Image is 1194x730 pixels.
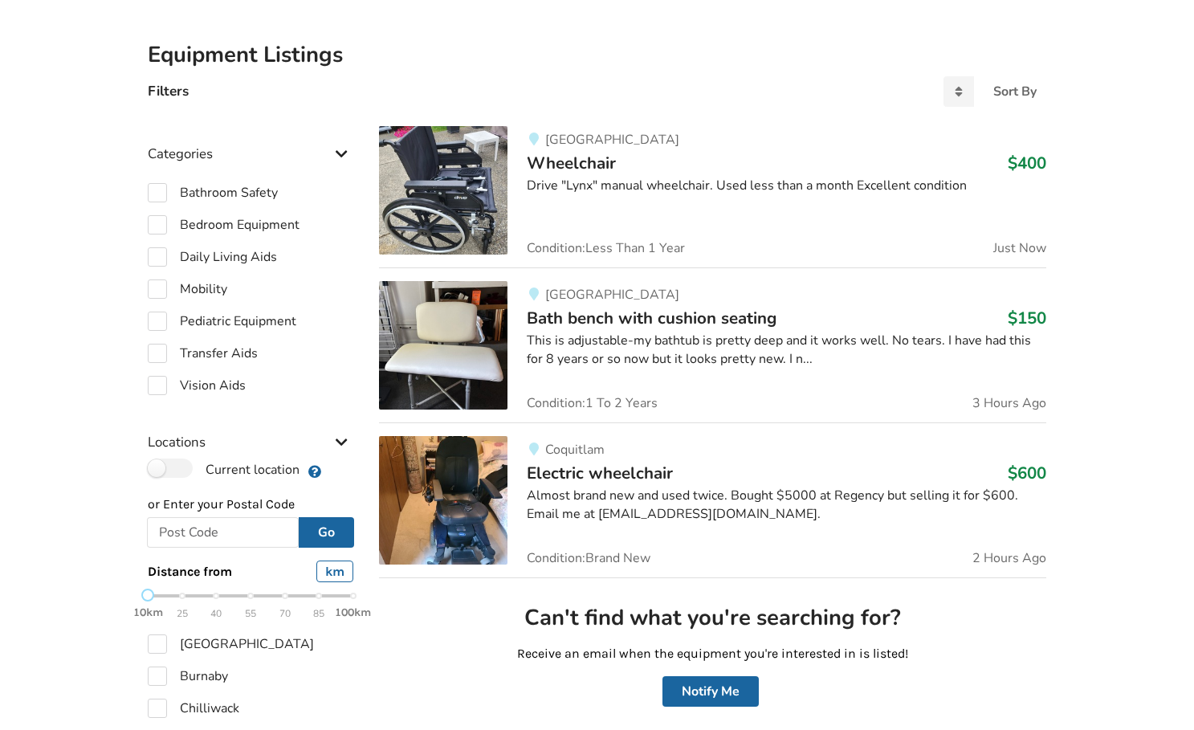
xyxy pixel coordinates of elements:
strong: 10km [133,606,163,619]
div: Almost brand new and used twice. Bought $5000 at Regency but selling it for $600. Email me at [EM... [527,487,1046,524]
span: Condition: 1 To 2 Years [527,397,658,410]
span: Electric wheelchair [527,462,673,484]
h2: Can't find what you're searching for? [392,604,1033,632]
div: km [316,561,353,582]
h4: Filters [148,82,189,100]
label: Transfer Aids [148,344,258,363]
span: [GEOGRAPHIC_DATA] [545,286,679,304]
label: Chilliwack [148,699,239,718]
span: 25 [177,605,188,623]
div: Locations [148,402,353,459]
span: 70 [279,605,291,623]
span: 40 [210,605,222,623]
img: mobility-electric wheelchair [379,436,507,565]
span: 55 [245,605,256,623]
h3: $400 [1008,153,1046,173]
span: Just Now [993,242,1046,255]
label: Mobility [148,279,227,299]
span: Distance from [148,564,232,579]
p: Receive an email when the equipment you're interested in is listed! [392,645,1033,663]
a: bathroom safety-bath bench with cushion seating [GEOGRAPHIC_DATA]Bath bench with cushion seating$... [379,267,1046,422]
label: Bathroom Safety [148,183,278,202]
div: Drive "Lynx" manual wheelchair. Used less than a month Excellent condition [527,177,1046,195]
div: Sort By [993,85,1037,98]
a: mobility-electric wheelchair CoquitlamElectric wheelchair$600Almost brand new and used twice. Bou... [379,422,1046,577]
span: Wheelchair [527,152,616,174]
span: 85 [313,605,324,623]
label: Vision Aids [148,376,246,395]
label: [GEOGRAPHIC_DATA] [148,634,314,654]
span: Coquitlam [545,441,605,459]
input: Post Code [147,517,299,548]
span: Bath bench with cushion seating [527,307,776,329]
label: Burnaby [148,667,228,686]
span: 2 Hours Ago [972,552,1046,565]
img: bathroom safety-bath bench with cushion seating [379,281,507,410]
span: 3 Hours Ago [972,397,1046,410]
h3: $600 [1008,463,1046,483]
div: Categories [148,113,353,170]
span: Condition: Less Than 1 Year [527,242,685,255]
label: Daily Living Aids [148,247,277,267]
span: Condition: Brand New [527,552,650,565]
h2: Equipment Listings [148,41,1046,69]
a: mobility-wheelchair [GEOGRAPHIC_DATA]Wheelchair$400Drive "Lynx" manual wheelchair. Used less than... [379,126,1046,267]
label: Bedroom Equipment [148,215,300,234]
label: Current location [148,459,300,479]
span: [GEOGRAPHIC_DATA] [545,131,679,149]
p: or Enter your Postal Code [148,496,353,514]
img: mobility-wheelchair [379,126,507,255]
strong: 100km [335,606,371,619]
button: Notify Me [662,676,759,707]
button: Go [299,517,354,548]
label: Pediatric Equipment [148,312,296,331]
div: This is adjustable-my bathtub is pretty deep and it works well. No tears. I have had this for 8 y... [527,332,1046,369]
h3: $150 [1008,308,1046,328]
